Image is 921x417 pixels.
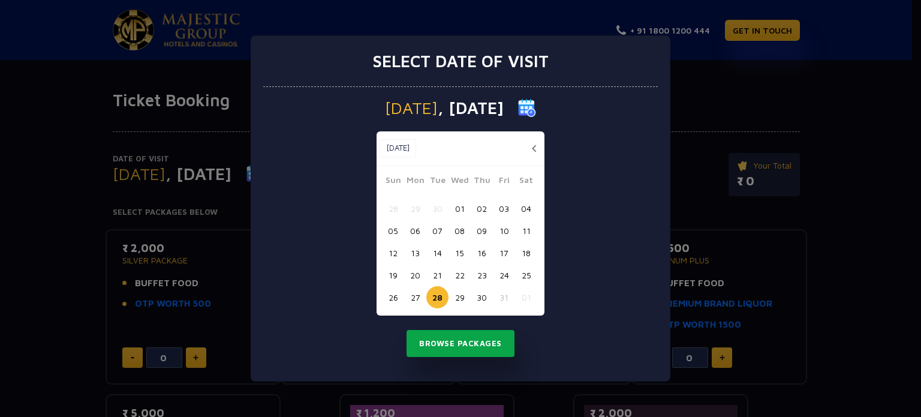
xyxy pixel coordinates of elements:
[471,286,493,308] button: 30
[380,139,416,157] button: [DATE]
[426,286,449,308] button: 28
[449,197,471,220] button: 01
[471,220,493,242] button: 09
[515,197,537,220] button: 04
[515,242,537,264] button: 18
[515,220,537,242] button: 11
[407,330,514,358] button: Browse Packages
[518,99,536,117] img: calender icon
[426,197,449,220] button: 30
[382,220,404,242] button: 05
[471,242,493,264] button: 16
[438,100,504,116] span: , [DATE]
[404,242,426,264] button: 13
[471,197,493,220] button: 02
[515,286,537,308] button: 01
[515,173,537,190] span: Sat
[515,264,537,286] button: 25
[382,173,404,190] span: Sun
[404,220,426,242] button: 06
[385,100,438,116] span: [DATE]
[382,242,404,264] button: 12
[426,264,449,286] button: 21
[372,51,549,71] h3: Select date of visit
[493,242,515,264] button: 17
[426,173,449,190] span: Tue
[493,197,515,220] button: 03
[449,286,471,308] button: 29
[471,173,493,190] span: Thu
[426,220,449,242] button: 07
[426,242,449,264] button: 14
[493,173,515,190] span: Fri
[382,197,404,220] button: 28
[404,286,426,308] button: 27
[493,286,515,308] button: 31
[449,173,471,190] span: Wed
[382,286,404,308] button: 26
[471,264,493,286] button: 23
[404,173,426,190] span: Mon
[493,220,515,242] button: 10
[493,264,515,286] button: 24
[449,220,471,242] button: 08
[404,264,426,286] button: 20
[449,242,471,264] button: 15
[404,197,426,220] button: 29
[382,264,404,286] button: 19
[449,264,471,286] button: 22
